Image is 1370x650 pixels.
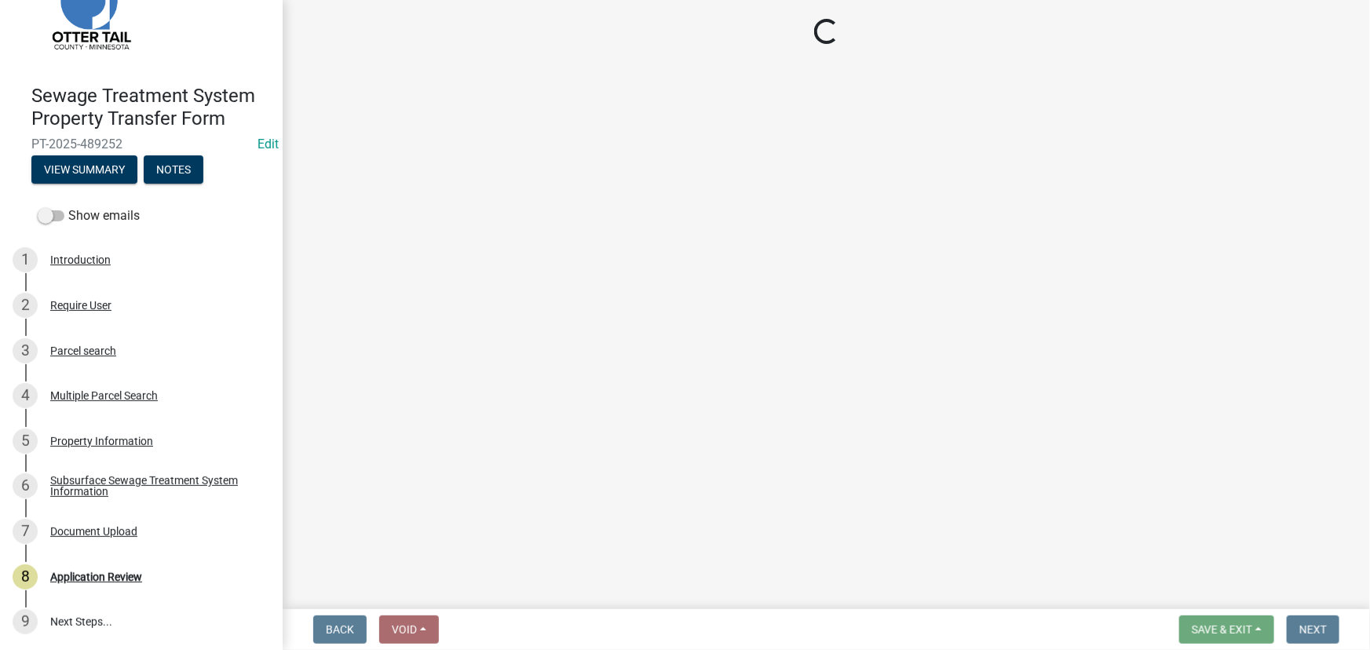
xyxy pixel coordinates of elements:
span: Void [392,623,417,636]
button: View Summary [31,155,137,184]
div: Application Review [50,571,142,582]
div: 1 [13,247,38,272]
div: 3 [13,338,38,363]
h4: Sewage Treatment System Property Transfer Form [31,85,270,130]
wm-modal-confirm: Notes [144,164,203,177]
wm-modal-confirm: Edit Application Number [258,137,279,152]
div: 4 [13,383,38,408]
span: Save & Exit [1192,623,1252,636]
div: Property Information [50,436,153,447]
div: Subsurface Sewage Treatment System Information [50,475,258,497]
div: 9 [13,609,38,634]
button: Save & Exit [1179,615,1274,644]
button: Next [1287,615,1339,644]
span: PT-2025-489252 [31,137,251,152]
div: 6 [13,473,38,498]
button: Notes [144,155,203,184]
a: Edit [258,137,279,152]
span: Next [1299,623,1327,636]
label: Show emails [38,206,140,225]
button: Void [379,615,439,644]
button: Back [313,615,367,644]
div: Require User [50,300,111,311]
div: Document Upload [50,526,137,537]
div: 7 [13,519,38,544]
wm-modal-confirm: Summary [31,164,137,177]
div: Multiple Parcel Search [50,390,158,401]
span: Back [326,623,354,636]
div: 2 [13,293,38,318]
div: 5 [13,429,38,454]
div: Introduction [50,254,111,265]
div: 8 [13,564,38,590]
div: Parcel search [50,345,116,356]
